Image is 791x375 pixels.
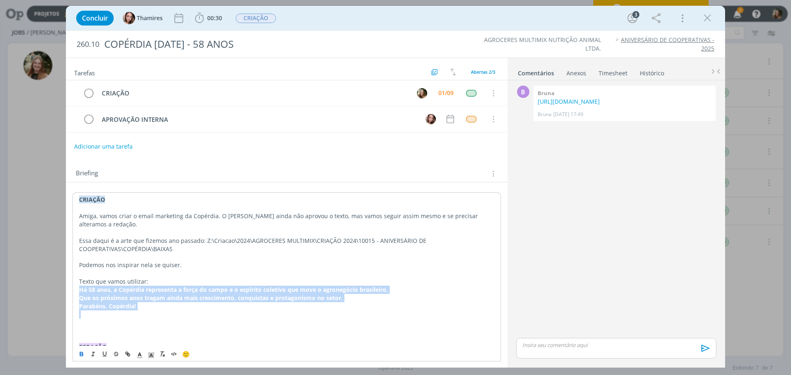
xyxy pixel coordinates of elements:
span: 00:30 [207,14,222,22]
strong: Parabéns, Copérdia! [79,302,136,310]
div: 3 [632,11,639,18]
button: L [416,87,428,99]
span: Abertas 2/3 [471,69,495,75]
strong: Que os próximos anos tragam ainda mais crescimento, conquistas e protagonismo no setor. [79,294,343,302]
button: Concluir [76,11,114,26]
img: arrow-down-up.svg [450,68,456,76]
button: 3 [626,12,639,25]
p: Essa daqui é a arte que fizemos ano passado: Z:\Criacao\2024\AGROCERES MULTIMIX\CRIAÇÃO 2024\1001... [79,237,494,253]
b: Bruna [538,89,555,97]
span: Cor de Fundo [145,349,157,359]
div: Anexos [566,69,586,77]
button: 🙂 [180,349,192,359]
span: Cor do Texto [134,349,145,359]
div: COPÉRDIA [DATE] - 58 ANOS [101,34,445,54]
button: 00:30 [193,12,224,25]
p: Podemos nos inspirar nela se quiser. [79,261,494,269]
a: AGROCERES MULTIMIX NUTRIÇÃO ANIMAL LTDA. [484,36,601,52]
img: T [123,12,135,24]
img: L [417,88,427,98]
a: [URL][DOMAIN_NAME] [538,98,600,105]
button: TThamires [123,12,163,24]
p: Bruna [538,111,552,118]
p: Amiga, vamos criar o email marketing da Copérdia. O [PERSON_NAME] ainda não aprovou o texto, mas ... [79,212,494,228]
span: Concluir [82,15,108,21]
button: CRIAÇÃO [235,13,276,23]
span: Thamires [137,15,163,21]
img: T [426,114,436,124]
span: CRIAÇÃO [236,14,276,23]
div: APROVAÇÃO INTERNA [98,114,418,125]
span: [DATE] 17:49 [553,111,583,118]
div: B [517,86,529,98]
a: ANIVERSÁRIO DE COOPERATIVAS - 2025 [621,36,714,52]
strong: CRIAÇÃO [79,196,105,203]
div: 01/09 [438,90,454,96]
a: Timesheet [598,65,628,77]
div: dialog [66,6,725,368]
button: T [424,113,437,125]
strong: Há 58 anos, a Copérdia representa a força do campo e o espírito coletivo que move o agronegócio b... [79,286,388,293]
button: Adicionar uma tarefa [74,139,133,154]
a: Histórico [639,65,665,77]
span: 🙂 [182,350,190,358]
strong: REDAÇÃO [79,343,107,351]
a: Comentários [517,65,555,77]
span: 260.10 [77,40,99,49]
p: Texto que vamos utilizar: [79,277,494,286]
div: CRIAÇÃO [98,88,409,98]
span: Tarefas [74,67,95,77]
span: Briefing [76,168,98,179]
